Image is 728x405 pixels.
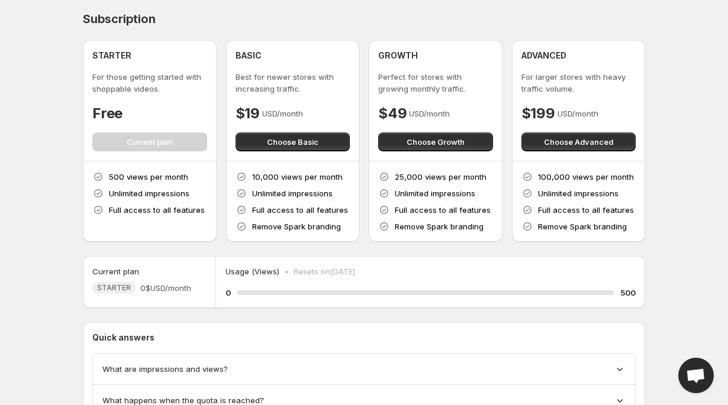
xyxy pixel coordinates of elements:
h4: Subscription [83,12,156,26]
p: 10,000 views per month [252,171,343,183]
p: Quick answers [92,332,636,344]
span: Choose Growth [407,136,465,148]
p: USD/month [558,108,598,119]
span: What are impressions and views? [102,363,228,375]
h4: $19 [236,104,260,123]
a: Open chat [678,358,714,393]
p: Full access to all features [395,204,491,216]
p: Full access to all features [538,204,634,216]
span: STARTER [97,283,131,293]
p: Unlimited impressions [109,187,189,199]
span: Choose Basic [267,136,318,148]
p: Unlimited impressions [395,187,475,199]
p: Best for newer stores with increasing traffic. [236,71,350,95]
p: Remove Spark branding [395,221,484,232]
h4: ADVANCED [521,50,566,61]
button: Choose Basic [236,132,350,151]
p: For larger stores with heavy traffic volume. [521,71,636,95]
p: USD/month [409,108,450,119]
p: • [284,265,289,277]
p: Usage (Views) [226,265,279,277]
h4: $49 [378,104,407,123]
h4: $199 [521,104,555,123]
h4: STARTER [92,50,131,61]
p: Unlimited impressions [538,187,619,199]
p: For those getting started with shoppable videos. [92,71,207,95]
p: 100,000 views per month [538,171,634,183]
button: Choose Advanced [521,132,636,151]
span: Choose Advanced [544,136,613,148]
h5: 0 [226,287,231,299]
h5: 500 [620,287,636,299]
button: Choose Growth [378,132,493,151]
p: USD/month [262,108,303,119]
p: Perfect for stores with growing monthly traffic. [378,71,493,95]
span: 0$ USD/month [140,282,191,294]
p: Remove Spark branding [538,221,627,232]
p: Unlimited impressions [252,187,333,199]
p: 25,000 views per month [395,171,487,183]
h5: Current plan [92,265,139,277]
p: Remove Spark branding [252,221,341,232]
p: Full access to all features [252,204,348,216]
h4: GROWTH [378,50,418,61]
p: Full access to all features [109,204,205,216]
h4: BASIC [236,50,262,61]
p: Resets on [DATE] [294,265,355,277]
p: 500 views per month [109,171,188,183]
h4: Free [92,104,123,123]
